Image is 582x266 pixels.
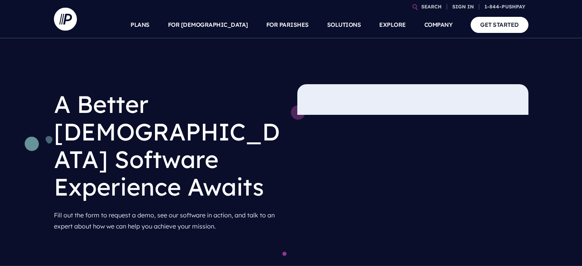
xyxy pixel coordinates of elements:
a: SOLUTIONS [327,11,361,38]
a: COMPANY [424,11,453,38]
a: EXPLORE [379,11,406,38]
a: FOR [DEMOGRAPHIC_DATA] [168,11,248,38]
p: Fill out the form to request a demo, see our software in action, and talk to an expert about how ... [54,207,285,235]
a: FOR PARISHES [266,11,309,38]
h1: A Better [DEMOGRAPHIC_DATA] Software Experience Awaits [54,84,285,207]
a: PLANS [130,11,150,38]
a: GET STARTED [471,17,528,33]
